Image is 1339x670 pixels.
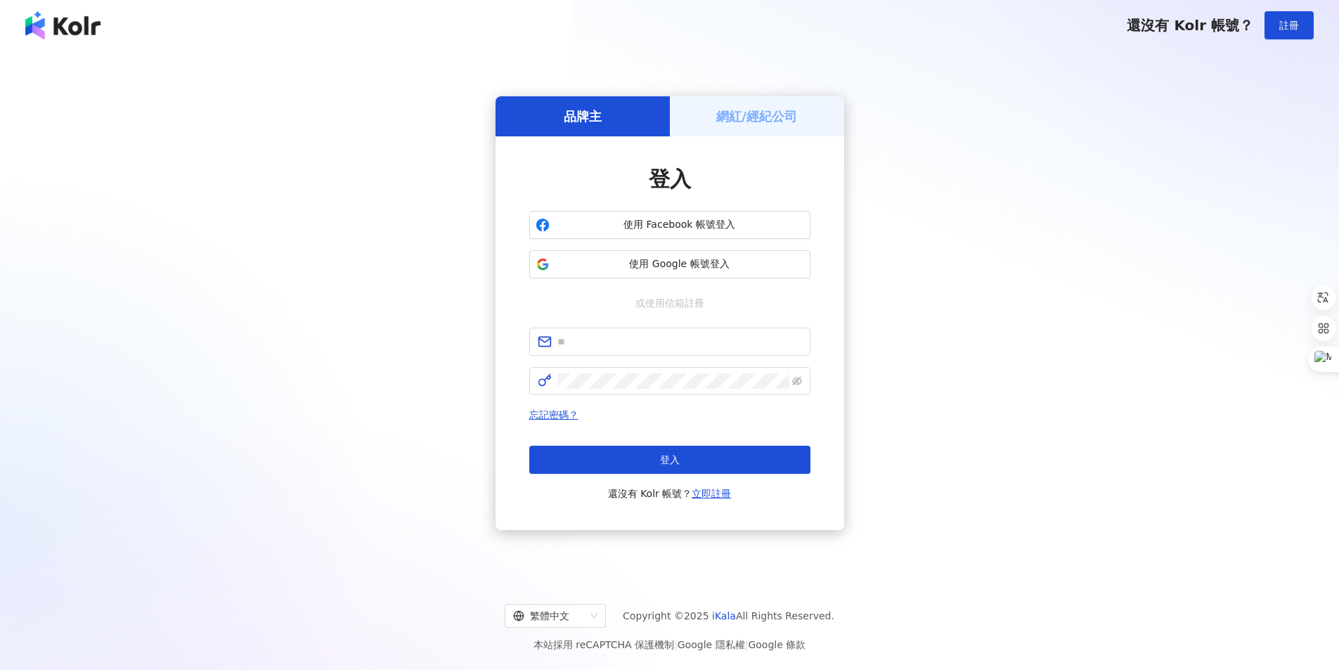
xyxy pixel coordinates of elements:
a: 立即註冊 [692,488,731,499]
a: iKala [712,610,736,621]
span: 使用 Google 帳號登入 [555,257,804,271]
button: 使用 Google 帳號登入 [529,250,810,278]
span: 或使用信箱註冊 [626,295,714,311]
span: 還沒有 Kolr 帳號？ [608,485,732,502]
span: 使用 Facebook 帳號登入 [555,218,804,232]
span: Copyright © 2025 All Rights Reserved. [623,607,834,624]
h5: 品牌主 [564,108,602,125]
a: 忘記密碼？ [529,409,578,420]
img: logo [25,11,101,39]
a: Google 條款 [748,639,806,650]
span: 登入 [660,454,680,465]
a: Google 隱私權 [678,639,745,650]
span: 還沒有 Kolr 帳號？ [1127,17,1253,34]
div: 繁體中文 [513,605,585,627]
span: eye-invisible [792,376,802,386]
span: 註冊 [1279,20,1299,31]
span: | [745,639,749,650]
button: 註冊 [1264,11,1314,39]
span: 登入 [649,167,691,191]
button: 使用 Facebook 帳號登入 [529,211,810,239]
span: 本站採用 reCAPTCHA 保護機制 [533,636,806,653]
span: | [674,639,678,650]
h5: 網紅/經紀公司 [716,108,797,125]
button: 登入 [529,446,810,474]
